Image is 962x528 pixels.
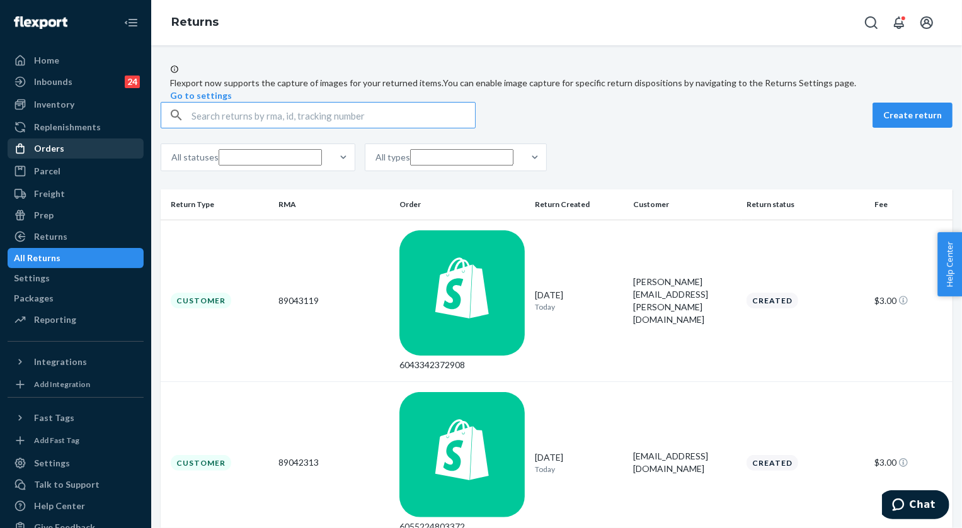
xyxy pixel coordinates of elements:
a: Parcel [8,161,144,181]
p: Today [535,301,624,312]
button: Help Center [937,232,962,296]
input: All statuses [219,149,322,166]
div: Fast Tags [34,412,74,424]
div: Integrations [34,356,87,368]
div: Talk to Support [34,478,100,491]
div: 24 [125,76,140,88]
div: Inventory [34,98,74,111]
div: All Returns [14,252,60,264]
div: All statuses [171,151,219,164]
div: Created [747,293,798,308]
img: Flexport logo [14,16,67,29]
a: Home [8,50,144,70]
th: Return Created [530,189,629,220]
a: Freight [8,184,144,204]
input: All types [410,149,513,166]
td: $3.00 [869,220,953,381]
div: [PERSON_NAME][EMAIL_ADDRESS][PERSON_NAME][DOMAIN_NAME] [633,276,736,326]
th: Customer [628,189,742,220]
div: Freight [34,188,65,200]
input: Search returns by rma, id, tracking number [192,103,475,128]
div: 6043342372908 [399,359,525,371]
a: Returns [171,15,219,29]
a: Packages [8,288,144,308]
a: Add Integration [8,377,144,392]
div: Settings [14,272,50,284]
th: Return Type [161,189,274,220]
button: Create return [873,103,953,128]
div: 89042313 [279,456,390,469]
p: Today [535,464,624,475]
button: Fast Tags [8,408,144,428]
button: Talk to Support [8,475,144,495]
iframe: Opens a widget where you can chat to one of our agents [882,490,949,522]
a: Returns [8,227,144,247]
button: Integrations [8,352,144,372]
div: Inbounds [34,76,72,88]
div: Returns [34,230,67,243]
ol: breadcrumbs [161,4,229,41]
div: Home [34,54,59,67]
div: Settings [34,457,70,469]
a: Settings [8,453,144,473]
a: Replenishments [8,117,144,137]
div: Parcel [34,165,60,177]
div: 89043119 [279,295,390,307]
button: Go to settings [170,89,232,102]
a: Prep [8,205,144,225]
div: [DATE] [535,451,624,475]
span: You can enable image capture for specific return dispositions by navigating to the Returns Settin... [443,77,856,88]
div: Add Integration [34,379,90,390]
th: Return status [742,189,870,220]
div: [DATE] [535,289,624,312]
div: Prep [34,209,54,222]
div: All types [375,151,410,164]
div: Customer [171,293,231,308]
span: Flexport now supports the capture of images for your returned items. [170,77,443,88]
div: Orders [34,142,64,155]
a: Reporting [8,310,144,330]
a: All Returns [8,248,144,268]
button: Open Search Box [859,10,884,35]
a: Inventory [8,94,144,115]
button: Close Navigation [118,10,144,35]
div: Reporting [34,313,76,326]
div: [EMAIL_ADDRESS][DOMAIN_NAME] [633,450,736,475]
button: Open notifications [886,10,912,35]
a: Orders [8,138,144,159]
div: Replenishments [34,121,101,133]
th: RMA [274,189,395,220]
div: Packages [14,292,54,305]
a: Inbounds24 [8,72,144,92]
a: Help Center [8,496,144,516]
div: Customer [171,455,231,471]
th: Fee [869,189,953,220]
a: Settings [8,268,144,288]
div: Help Center [34,500,85,512]
th: Order [394,189,530,220]
a: Add Fast Tag [8,433,144,448]
button: Open account menu [914,10,939,35]
div: Add Fast Tag [34,435,79,446]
